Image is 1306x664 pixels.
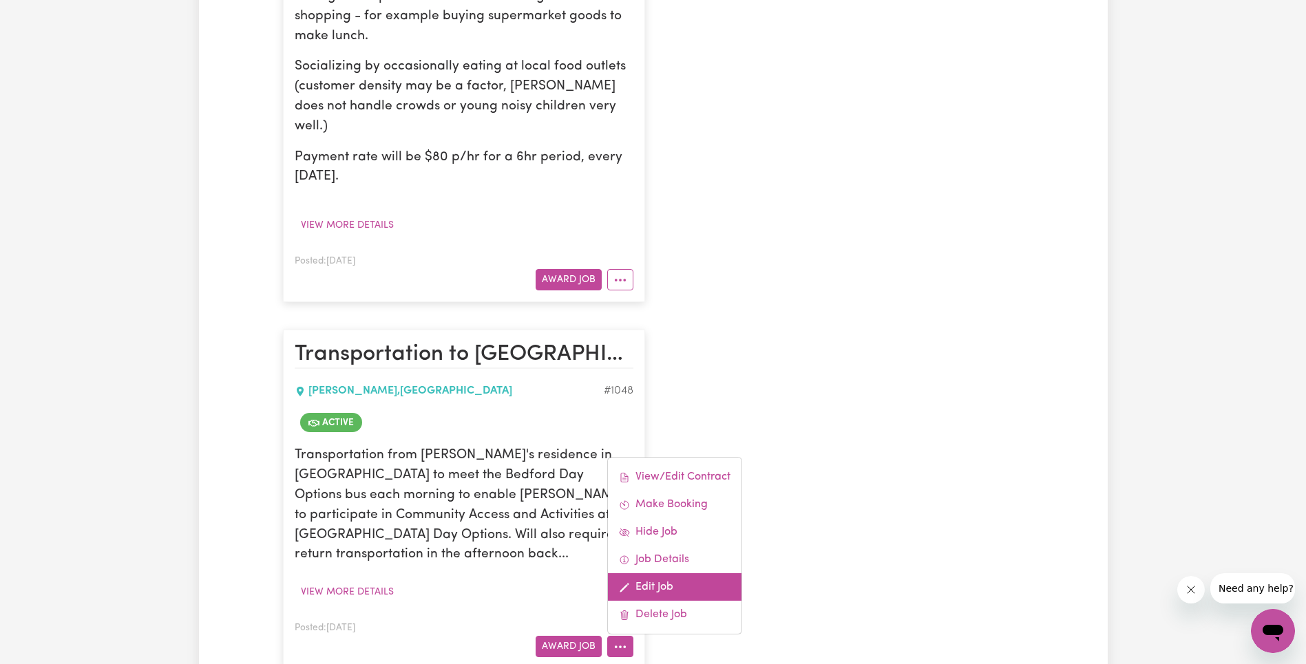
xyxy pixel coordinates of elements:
[295,383,604,399] div: [PERSON_NAME] , [GEOGRAPHIC_DATA]
[295,446,633,565] p: Transportation from [PERSON_NAME]'s residence in [GEOGRAPHIC_DATA] to meet the Bedford Day Option...
[1177,576,1205,603] iframe: Close message
[295,57,633,136] p: Socializing by occasionally eating at local food outlets (customer density may be a factor, [PERS...
[604,383,633,399] div: Job ID #1048
[300,413,362,432] span: Job is active
[1251,609,1295,653] iframe: Button to launch messaging window
[295,623,355,632] span: Posted: [DATE]
[1210,573,1295,603] iframe: Message from company
[295,341,633,369] h2: Transportation to Bedford Day Options
[608,601,741,628] a: Delete Job
[608,463,741,491] a: View/Edit Contract
[608,573,741,601] a: Edit Job
[607,636,633,657] button: More options
[608,546,741,573] a: Job Details
[295,581,400,603] button: View more details
[295,257,355,266] span: Posted: [DATE]
[607,457,742,634] div: More options
[608,491,741,518] a: Make Booking
[536,269,602,290] button: Award Job
[608,518,741,546] a: Hide Job
[536,636,602,657] button: Award Job
[295,148,633,188] p: Payment rate will be $80 p/hr for a 6hr period, every [DATE].
[295,215,400,236] button: View more details
[607,269,633,290] button: More options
